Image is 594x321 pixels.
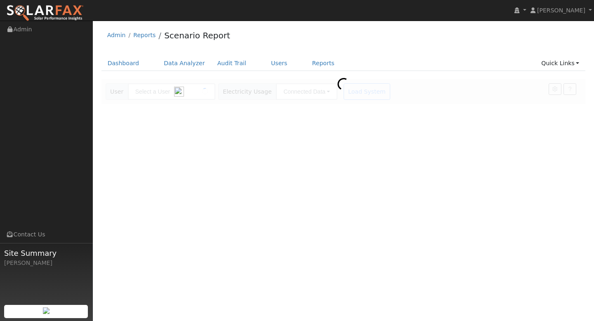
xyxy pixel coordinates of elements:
[164,31,230,40] a: Scenario Report
[101,56,146,71] a: Dashboard
[4,259,88,267] div: [PERSON_NAME]
[107,32,126,38] a: Admin
[537,7,585,14] span: [PERSON_NAME]
[265,56,294,71] a: Users
[43,307,49,314] img: retrieve
[4,248,88,259] span: Site Summary
[174,87,184,97] img: npw-badge-icon-locked.svg
[133,32,156,38] a: Reports
[306,56,341,71] a: Reports
[211,56,252,71] a: Audit Trail
[535,56,585,71] a: Quick Links
[6,5,84,22] img: SolarFax
[158,56,211,71] a: Data Analyzer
